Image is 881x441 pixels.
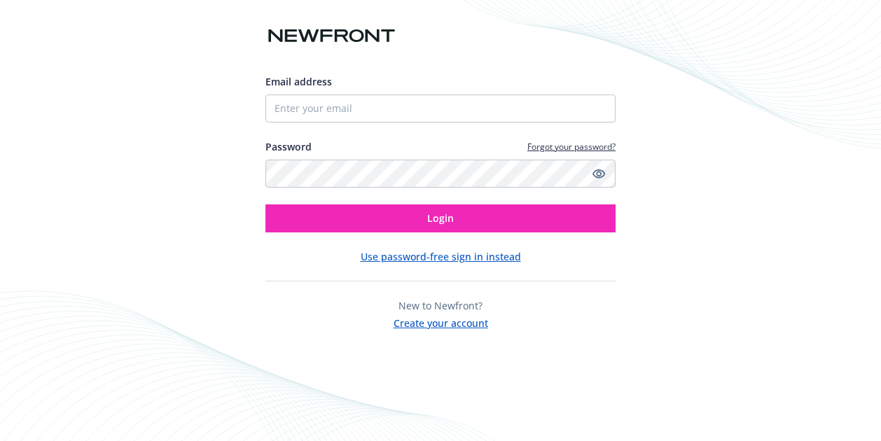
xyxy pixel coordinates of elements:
[398,299,483,312] span: New to Newfront?
[427,211,454,225] span: Login
[394,313,488,330] button: Create your account
[265,160,616,188] input: Enter your password
[265,24,398,48] img: Newfront logo
[265,75,332,88] span: Email address
[265,94,616,122] input: Enter your email
[527,141,616,153] a: Forgot your password?
[361,249,521,264] button: Use password-free sign in instead
[590,165,607,182] a: Show password
[265,204,616,232] button: Login
[265,139,312,154] label: Password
